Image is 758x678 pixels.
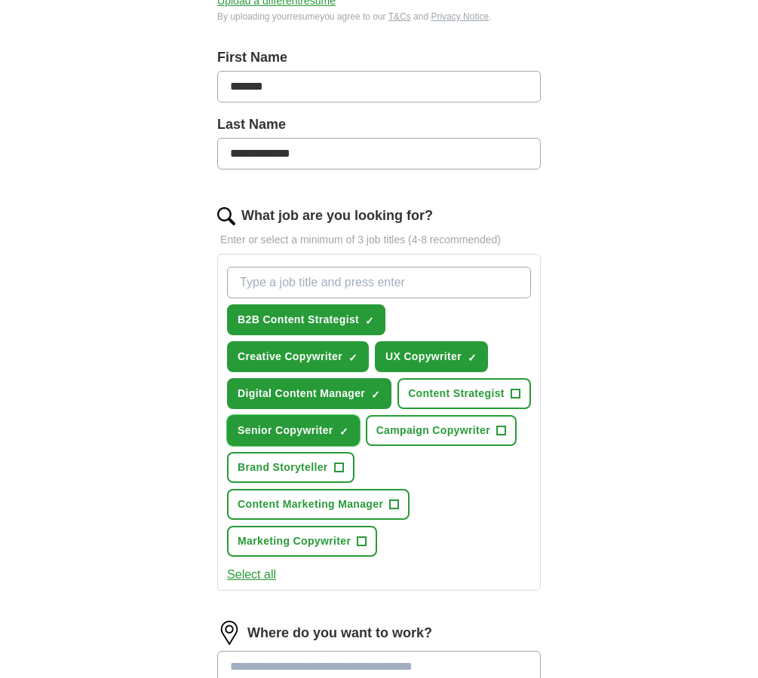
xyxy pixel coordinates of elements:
[238,496,383,512] span: Content Marketing Manager
[238,533,351,549] span: Marketing Copywriter
[227,452,354,483] button: Brand Storyteller
[388,11,411,22] a: T&Cs
[217,47,541,68] label: First Name
[238,386,365,402] span: Digital Content Manager
[238,312,359,328] span: B2B Content Strategist
[468,352,477,364] span: ✓
[227,415,360,446] button: Senior Copywriter✓
[217,232,541,248] p: Enter or select a minimum of 3 job titles (4-8 recommended)
[431,11,489,22] a: Privacy Notice
[227,378,391,409] button: Digital Content Manager✓
[227,304,385,335] button: B2B Content Strategist✓
[348,352,358,364] span: ✓
[365,315,374,327] span: ✓
[217,115,541,135] label: Last Name
[375,341,488,372] button: UX Copywriter✓
[376,423,490,438] span: Campaign Copywriter
[408,386,505,402] span: Content Strategist
[227,341,369,372] button: Creative Copywriter✓
[371,389,380,401] span: ✓
[241,206,433,226] label: What job are you looking for?
[238,460,328,475] span: Brand Storyteller
[366,415,517,446] button: Campaign Copywriter
[227,566,276,584] button: Select all
[217,10,541,23] div: By uploading your resume you agree to our and .
[227,526,377,557] button: Marketing Copywriter
[238,423,333,438] span: Senior Copywriter
[227,489,410,520] button: Content Marketing Manager
[339,426,348,438] span: ✓
[397,378,531,409] button: Content Strategist
[217,207,235,225] img: search.png
[238,349,342,365] span: Creative Copywriter
[385,349,462,365] span: UX Copywriter
[227,267,531,298] input: Type a job title and press enter
[217,621,241,645] img: location.png
[247,623,432,643] label: Where do you want to work?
